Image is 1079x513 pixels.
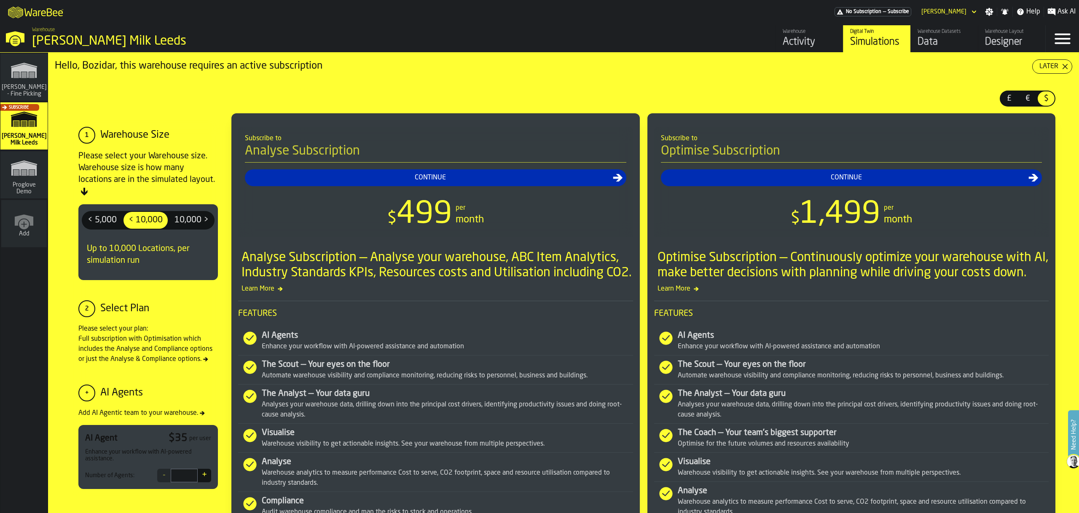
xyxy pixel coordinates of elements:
[678,400,1049,420] div: Analyses your warehouse data, drilling down into the principal cost drivers, identifying producti...
[678,439,1049,449] div: Optimise for the future volumes and resources availability
[843,25,910,52] a: link-to-/wh/i/9ddcc54a-0a13-4fa4-8169-7a9b979f5f30/simulations
[262,342,633,352] div: Enhance your workflow with AI-powered assistance and automation
[242,250,633,281] div: Analyse Subscription — Analyse your warehouse, ABC Item Analytics, Industry Standards KPIs, Resou...
[985,35,1039,49] div: Designer
[783,29,836,35] div: Warehouse
[1026,7,1040,17] span: Help
[387,210,397,227] span: $
[78,324,218,364] div: Please select your plan: Full subscription with Optimisation which includes the Analyse and Compl...
[678,371,1049,381] div: Automate warehouse visibility and compliance monitoring, reducing risks to personnel, business an...
[9,105,29,110] span: Subscribe
[982,8,997,16] label: button-toggle-Settings
[100,386,143,400] div: AI Agents
[32,34,260,49] div: [PERSON_NAME] Milk Leeds
[1032,59,1072,74] button: button-Later
[125,214,166,227] span: < 10,000
[1036,61,1062,72] div: Later
[169,432,188,445] div: $ 35
[78,385,95,401] div: +
[846,9,881,15] span: No Subscription
[985,29,1039,35] div: Warehouse Layout
[1018,91,1037,107] label: button-switch-multi-€
[783,35,836,49] div: Activity
[78,408,218,418] div: Add AI Agentic team to your warehouse.
[835,7,911,16] a: link-to-/wh/i/9ddcc54a-0a13-4fa4-8169-7a9b979f5f30/pricing/
[85,449,211,462] div: Enhance your workflow with AI-powered assistance.
[978,25,1045,52] a: link-to-/wh/i/9ddcc54a-0a13-4fa4-8169-7a9b979f5f30/designer
[678,427,1049,439] div: The Coach — Your team's biggest supporter
[800,200,880,230] span: 1,499
[658,250,1049,281] div: Optimise Subscription — Continuously optimize your warehouse with AI, make better decisions with ...
[238,284,633,294] span: Learn More
[921,8,966,15] div: DropdownMenuValue-Bozidar Jevic
[661,134,1042,144] div: Subscribe to
[245,144,626,163] h4: Analyse Subscription
[82,211,123,230] label: button-switch-multi-< 5,000
[262,427,633,439] div: Visualise
[1002,93,1016,104] span: £
[262,468,633,488] div: Warehouse analytics to measure performance Cost to serve, CO2 footprint, space and resource utili...
[262,495,633,507] div: Compliance
[1013,7,1044,17] label: button-toggle-Help
[262,330,633,342] div: AI Agents
[1039,93,1053,104] span: $
[100,302,149,315] div: Select Plan
[238,308,633,320] span: Features
[123,212,168,229] div: thumb
[245,134,626,144] div: Subscribe to
[850,35,904,49] div: Simulations
[997,8,1012,16] label: button-toggle-Notifications
[910,25,978,52] a: link-to-/wh/i/9ddcc54a-0a13-4fa4-8169-7a9b979f5f30/data
[83,212,122,229] div: thumb
[78,300,95,317] div: 2
[171,214,212,227] span: 10,000 >
[397,200,452,230] span: 499
[884,213,912,227] div: month
[678,485,1049,497] div: Analyse
[32,27,55,33] span: Warehouse
[245,169,626,186] button: button-Continue
[918,35,971,49] div: Data
[1046,25,1079,52] label: button-toggle-Menu
[85,433,118,444] div: AI Agent
[262,400,633,420] div: Analyses your warehouse data, drilling down into the principal cost drivers, identifying producti...
[776,25,843,52] a: link-to-/wh/i/9ddcc54a-0a13-4fa4-8169-7a9b979f5f30/feed/
[678,342,1049,352] div: Enhance your workflow with AI-powered assistance and automation
[123,211,169,230] label: button-switch-multi-< 10,000
[262,456,633,468] div: Analyse
[678,468,1049,478] div: Warehouse visibility to get actionable insights. See your warehouse from multiple perspectives.
[100,128,169,142] div: Warehouse Size
[678,388,1049,400] div: The Analyst — Your data guru
[1,200,47,249] a: link-to-/wh/new
[1038,91,1055,106] div: thumb
[654,308,1049,320] span: Features
[918,29,971,35] div: Warehouse Datasets
[4,182,44,195] span: Proglove Demo
[262,359,633,371] div: The Scout — Your eyes on the floor
[157,469,171,482] button: -
[262,371,633,381] div: Automate warehouse visibility and compliance monitoring, reducing risks to personnel, business an...
[169,212,214,229] div: thumb
[850,29,904,35] div: Digital Twin
[835,7,911,16] div: Menu Subscription
[654,284,1049,294] span: Learn More
[85,472,134,479] div: Number of Agents:
[888,9,909,15] span: Subscribe
[884,203,894,213] div: per
[262,388,633,400] div: The Analyst — Your data guru
[0,102,48,151] a: link-to-/wh/i/9ddcc54a-0a13-4fa4-8169-7a9b979f5f30/simulations
[664,173,1029,183] div: Continue
[82,236,215,273] div: Up to 10,000 Locations, per simulation run
[0,151,48,200] a: link-to-/wh/i/e36b03eb-bea5-40ab-83a2-6422b9ded721/simulations
[84,214,120,227] span: < 5,000
[1058,7,1076,17] span: Ask AI
[1000,91,1018,107] label: button-switch-multi-£
[198,469,211,482] button: +
[678,456,1049,468] div: Visualise
[883,9,886,15] span: —
[1044,7,1079,17] label: button-toggle-Ask AI
[791,210,800,227] span: $
[678,330,1049,342] div: AI Agents
[55,59,1032,73] div: Hello, Bozidar, this warehouse requires an active subscription
[0,53,48,102] a: link-to-/wh/i/48cbecf7-1ea2-4bc9-a439-03d5b66e1a58/simulations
